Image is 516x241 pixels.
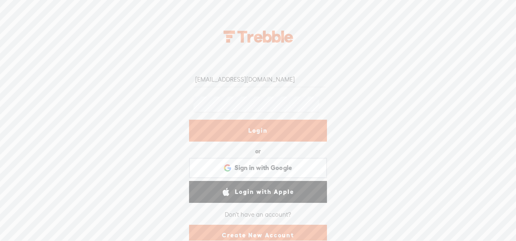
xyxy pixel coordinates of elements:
[189,181,327,203] a: Login with Apple
[225,206,291,223] div: Don't have an account?
[193,71,325,87] input: Username
[234,164,292,172] span: Sign in with Google
[189,158,327,178] div: Sign in with Google
[189,120,327,142] a: Login
[255,145,261,158] div: or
